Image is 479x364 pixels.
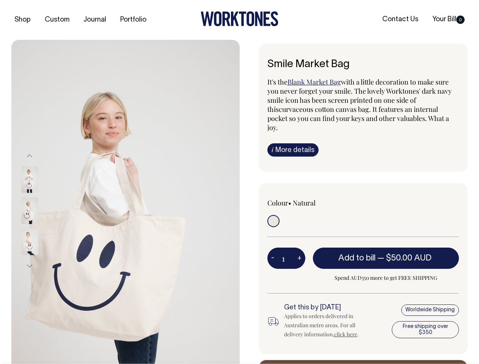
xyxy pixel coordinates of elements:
h6: Smile Market Bag [267,59,459,71]
div: Colour [267,198,344,207]
button: Previous [24,147,35,164]
label: Natural [293,198,316,207]
a: Blank Market Bag [287,77,341,86]
img: Smile Market Bag [21,229,38,255]
a: Journal [80,14,109,26]
a: Your Bill0 [429,13,468,26]
span: i [272,146,273,154]
img: Smile Market Bag [21,198,38,224]
span: 0 [456,16,465,24]
h6: Get this by [DATE] [284,304,372,312]
a: Portfolio [117,14,149,26]
span: — [377,254,433,262]
p: It's the with a little decoration to make sure you never forget your smile. The lovely Worktones'... [267,77,459,132]
span: Add to bill [338,254,375,262]
button: Next [24,257,35,275]
a: Shop [11,14,34,26]
button: + [294,251,305,266]
a: iMore details [267,143,319,157]
button: Add to bill —$50.00 AUD [313,248,459,269]
span: $50.00 AUD [386,254,432,262]
a: click here [334,331,357,338]
span: • [288,198,291,207]
a: Contact Us [379,13,421,26]
span: Spend AUD350 more to get FREE SHIPPING [313,273,459,282]
div: Applies to orders delivered in Australian metro areas. For all delivery information, . [284,312,372,339]
span: curvaceous cotton canvas bag. It features an internal pocket so you can find your keys and other ... [267,105,449,132]
a: Custom [42,14,72,26]
img: Smile Market Bag [21,166,38,193]
button: - [267,251,278,266]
